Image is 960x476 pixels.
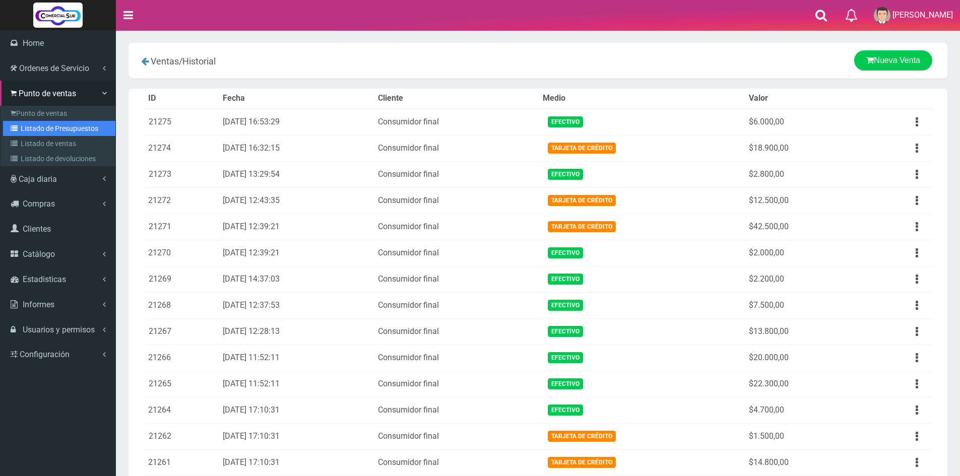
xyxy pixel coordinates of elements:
[144,109,219,135] td: 21275
[374,292,539,318] td: Consumidor final
[219,318,374,345] td: [DATE] 12:28:13
[745,266,859,292] td: $2.200,00
[219,187,374,214] td: [DATE] 12:43:35
[144,397,219,423] td: 21264
[19,63,89,73] span: Ordenes de Servicio
[144,187,219,214] td: 21272
[548,431,616,441] span: Tarjeta de Crédito
[745,397,859,423] td: $4.700,00
[23,275,66,284] span: Estadisticas
[548,457,616,467] span: Tarjeta de Crédito
[23,224,51,234] span: Clientes
[745,161,859,187] td: $2.800,00
[374,187,539,214] td: Consumidor final
[219,345,374,371] td: [DATE] 11:52:11
[144,318,219,345] td: 21267
[548,195,616,206] span: Tarjeta de Crédito
[548,326,583,336] span: Efectivo
[745,318,859,345] td: $13.800,00
[3,151,115,166] a: Listado de devoluciones
[548,169,583,179] span: Efectivo
[548,247,583,258] span: Efectivo
[144,240,219,266] td: 21270
[144,423,219,449] td: 21262
[144,266,219,292] td: 21269
[374,161,539,187] td: Consumidor final
[20,350,70,359] span: Configuración
[745,345,859,371] td: $20.000,00
[539,89,745,109] th: Medio
[3,121,115,136] a: Listado de Presupuestos
[151,56,179,66] span: Ventas
[374,397,539,423] td: Consumidor final
[374,135,539,161] td: Consumidor final
[33,3,83,28] img: Logo grande
[219,161,374,187] td: [DATE] 13:29:54
[219,423,374,449] td: [DATE] 17:10:31
[874,7,890,24] img: User Image
[144,449,219,475] td: 21261
[745,423,859,449] td: $1.500,00
[548,300,583,310] span: Efectivo
[219,240,374,266] td: [DATE] 12:39:21
[219,292,374,318] td: [DATE] 12:37:53
[23,325,95,334] span: Usuarios y permisos
[144,161,219,187] td: 21273
[219,89,374,109] th: Fecha
[144,135,219,161] td: 21274
[144,345,219,371] td: 21266
[374,371,539,397] td: Consumidor final
[136,50,404,71] div: /
[23,199,55,209] span: Compras
[23,38,44,48] span: Home
[219,109,374,135] td: [DATE] 16:53:29
[374,345,539,371] td: Consumidor final
[745,371,859,397] td: $22.300,00
[219,397,374,423] td: [DATE] 17:10:31
[374,109,539,135] td: Consumidor final
[745,89,859,109] th: Valor
[374,266,539,292] td: Consumidor final
[219,371,374,397] td: [DATE] 11:52:11
[182,56,216,66] span: Historial
[219,449,374,475] td: [DATE] 17:10:31
[548,378,583,389] span: Efectivo
[745,449,859,475] td: $14.800,00
[745,109,859,135] td: $6.000,00
[548,274,583,284] span: Efectivo
[219,266,374,292] td: [DATE] 14:37:03
[144,292,219,318] td: 21268
[374,318,539,345] td: Consumidor final
[548,143,616,153] span: Tarjeta de Crédito
[745,187,859,214] td: $12.500,00
[219,214,374,240] td: [DATE] 12:39:21
[745,135,859,161] td: $18.900,00
[854,50,932,71] a: Nueva Venta
[374,214,539,240] td: Consumidor final
[144,89,219,109] th: ID
[19,174,57,184] span: Caja diaria
[374,240,539,266] td: Consumidor final
[548,404,583,415] span: Efectivo
[23,249,55,259] span: Catálogo
[892,10,953,20] span: [PERSON_NAME]
[374,89,539,109] th: Cliente
[144,214,219,240] td: 21271
[19,89,76,98] span: Punto de ventas
[374,423,539,449] td: Consumidor final
[745,292,859,318] td: $7.500,00
[3,106,115,121] a: Punto de ventas
[548,352,583,363] span: Efectivo
[219,135,374,161] td: [DATE] 16:32:15
[144,371,219,397] td: 21265
[745,240,859,266] td: $2.000,00
[548,221,616,232] span: Tarjeta de Crédito
[374,449,539,475] td: Consumidor final
[745,214,859,240] td: $42.500,00
[3,136,115,151] a: Listado de ventas
[23,300,54,309] span: Informes
[548,116,583,127] span: Efectivo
